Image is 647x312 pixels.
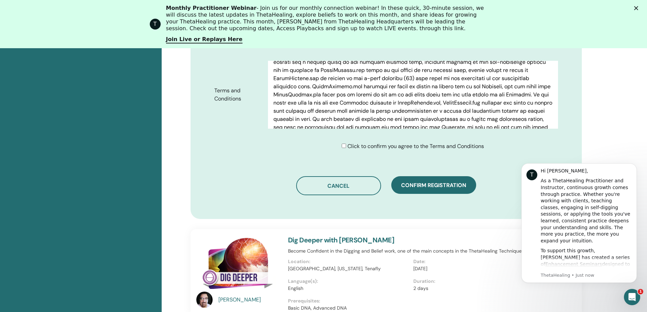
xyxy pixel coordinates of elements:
span: Cancel [327,182,349,189]
p: Prerequisites: [288,297,539,305]
p: Basic DNA, Advanced DNA [288,305,539,312]
iframe: Intercom notifications message [511,153,647,294]
a: Dig Deeper with [PERSON_NAME] [288,236,395,244]
button: Cancel [296,176,381,195]
p: Become Confident in the Digging and Belief work, one of the main concepts in the ThetaHealing Tec... [288,247,539,255]
a: [PERSON_NAME] [218,296,281,304]
p: Duration: [413,278,535,285]
p: English [288,285,409,292]
span: Click to confirm you agree to the Terms and Conditions [347,143,484,150]
p: 2 days [413,285,535,292]
p: Date: [413,258,535,265]
div: Close [634,6,641,10]
a: Join Live or Replays Here [166,36,242,43]
div: To support this growth, [PERSON_NAME] has created a series of designed to help you refine your kn... [30,94,121,168]
div: Profile image for ThetaHealing [150,19,161,30]
b: Monthly Practitioner Webinar [166,5,257,11]
span: 1 [638,289,643,294]
button: Confirm registration [391,176,476,194]
div: - Join us for our monthly connection webinar! In these quick, 30-minute session, we will discuss ... [166,5,487,32]
label: Terms and Conditions [209,84,268,105]
iframe: Intercom live chat [624,289,640,305]
p: Location: [288,258,409,265]
p: Loremip dolor sit ametcons ad ElitsEddoeiu.tem Inci ut l Etdolor ma aliquaen Adminimveniam qui No... [273,25,552,140]
p: Message from ThetaHealing, sent Just now [30,119,121,125]
span: Confirm registration [401,182,466,189]
img: Dig Deeper [196,236,280,294]
p: [GEOGRAPHIC_DATA], [US_STATE], Tenafly [288,265,409,272]
img: default.jpg [196,292,213,308]
a: Enhancement Seminars [34,108,91,114]
p: [DATE] [413,265,535,272]
p: Language(s): [288,278,409,285]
